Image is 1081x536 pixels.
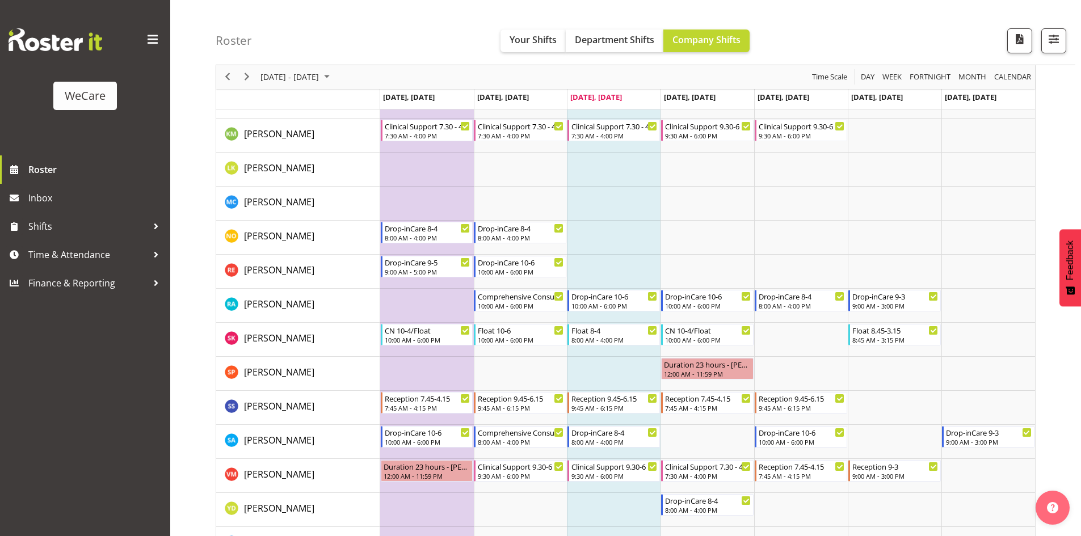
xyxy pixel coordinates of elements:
div: Clinical Support 9.30-6 [759,120,844,132]
div: Sarah Abbott"s event - Drop-inCare 10-6 Begin From Friday, September 26, 2025 at 10:00:00 AM GMT+... [755,426,847,448]
span: [PERSON_NAME] [244,400,314,412]
button: Fortnight [908,70,953,85]
div: Clinical Support 9.30-6 [665,120,751,132]
button: Company Shifts [663,29,750,52]
div: Drop-inCare 8-4 [571,427,657,438]
td: Viktoriia Molchanova resource [216,459,380,493]
td: Mary Childs resource [216,187,380,221]
img: Rosterit website logo [9,28,102,51]
div: Rachna Anderson"s event - Drop-inCare 8-4 Begin From Friday, September 26, 2025 at 8:00:00 AM GMT... [755,290,847,311]
a: [PERSON_NAME] [244,161,314,175]
div: Float 8.45-3.15 [852,324,938,336]
div: Sarah Abbott"s event - Drop-inCare 9-3 Begin From Sunday, September 28, 2025 at 9:00:00 AM GMT+13... [942,426,1034,448]
span: [PERSON_NAME] [244,468,314,480]
td: Rachna Anderson resource [216,289,380,323]
div: Clinical Support 9.30-6 [571,461,657,472]
div: 9:30 AM - 6:00 PM [759,131,844,140]
div: Drop-inCare 10-6 [478,256,563,268]
span: Shifts [28,218,148,235]
div: Duration 23 hours - [PERSON_NAME] [384,461,470,472]
span: [PERSON_NAME] [244,196,314,208]
h4: Roster [216,34,252,47]
div: 9:30 AM - 6:00 PM [478,471,563,480]
td: Sarah Abbott resource [216,425,380,459]
div: 7:30 AM - 4:00 PM [571,131,657,140]
div: 8:00 AM - 4:00 PM [571,437,657,446]
button: Next [239,70,255,85]
button: September 2025 [259,70,335,85]
div: 9:00 AM - 5:00 PM [385,267,470,276]
div: Drop-inCare 9-3 [852,290,938,302]
a: [PERSON_NAME] [244,263,314,277]
span: Day [860,70,876,85]
div: Saahit Kour"s event - CN 10-4/Float Begin From Monday, September 22, 2025 at 10:00:00 AM GMT+12:0... [381,324,473,345]
div: Drop-inCare 9-5 [385,256,470,268]
div: Rachel Els"s event - Drop-inCare 9-5 Begin From Monday, September 22, 2025 at 9:00:00 AM GMT+12:0... [381,256,473,277]
div: 12:00 AM - 11:59 PM [384,471,470,480]
div: Rachna Anderson"s event - Drop-inCare 9-3 Begin From Saturday, September 27, 2025 at 9:00:00 AM G... [848,290,941,311]
div: 8:00 AM - 4:00 PM [571,335,657,344]
span: Month [957,70,987,85]
button: Timeline Month [957,70,989,85]
span: calendar [993,70,1032,85]
div: Rachna Anderson"s event - Drop-inCare 10-6 Begin From Wednesday, September 24, 2025 at 10:00:00 A... [567,290,660,311]
button: Timeline Week [881,70,904,85]
div: 8:45 AM - 3:15 PM [852,335,938,344]
td: Kishendri Moodley resource [216,119,380,153]
div: Yvonne Denny"s event - Drop-inCare 8-4 Begin From Thursday, September 25, 2025 at 8:00:00 AM GMT+... [661,494,754,516]
button: Filter Shifts [1041,28,1066,53]
button: Download a PDF of the roster according to the set date range. [1007,28,1032,53]
div: 9:00 AM - 3:00 PM [852,471,938,480]
div: 7:45 AM - 4:15 PM [665,403,751,412]
div: Kishendri Moodley"s event - Clinical Support 7.30 - 4 Begin From Monday, September 22, 2025 at 7:... [381,120,473,141]
div: CN 10-4/Float [385,324,470,336]
div: Kishendri Moodley"s event - Clinical Support 9.30-6 Begin From Friday, September 26, 2025 at 9:30... [755,120,847,141]
div: Samantha Poultney"s event - Duration 23 hours - Samantha Poultney Begin From Thursday, September ... [661,358,754,379]
div: 10:00 AM - 6:00 PM [478,335,563,344]
div: Viktoriia Molchanova"s event - Clinical Support 7.30 - 4 Begin From Thursday, September 25, 2025 ... [661,460,754,482]
button: Timeline Day [859,70,877,85]
span: Fortnight [908,70,952,85]
div: Comprehensive Consult 8-4 [478,427,563,438]
div: Comprehensive Consult 10-6 [478,290,563,302]
img: help-xxl-2.png [1047,502,1058,513]
td: Sara Sherwin resource [216,391,380,425]
div: 12:00 AM - 11:59 PM [664,369,751,378]
div: 9:00 AM - 3:00 PM [852,301,938,310]
span: Inbox [28,189,165,206]
div: Reception 7.45-4.15 [385,392,470,404]
a: [PERSON_NAME] [244,433,314,447]
div: Reception 9.45-6.15 [759,392,844,404]
div: Clinical Support 7.30 - 4 [478,120,563,132]
div: Drop-inCare 8-4 [478,222,563,234]
a: [PERSON_NAME] [244,195,314,209]
div: Viktoriia Molchanova"s event - Clinical Support 9.30-6 Begin From Tuesday, September 23, 2025 at ... [474,460,566,482]
div: Sarah Abbott"s event - Drop-inCare 10-6 Begin From Monday, September 22, 2025 at 10:00:00 AM GMT+... [381,426,473,448]
a: [PERSON_NAME] [244,331,314,345]
div: 8:00 AM - 4:00 PM [385,233,470,242]
div: 10:00 AM - 6:00 PM [665,335,751,344]
span: Time & Attendance [28,246,148,263]
div: Saahit Kour"s event - Float 8-4 Begin From Wednesday, September 24, 2025 at 8:00:00 AM GMT+12:00 ... [567,324,660,345]
span: [DATE] - [DATE] [259,70,320,85]
div: 9:30 AM - 6:00 PM [571,471,657,480]
div: Sara Sherwin"s event - Reception 9.45-6.15 Begin From Friday, September 26, 2025 at 9:45:00 AM GM... [755,392,847,413]
div: Rachna Anderson"s event - Drop-inCare 10-6 Begin From Thursday, September 25, 2025 at 10:00:00 AM... [661,290,754,311]
div: Duration 23 hours - [PERSON_NAME] [664,358,751,370]
div: Sara Sherwin"s event - Reception 9.45-6.15 Begin From Tuesday, September 23, 2025 at 9:45:00 AM G... [474,392,566,413]
button: Your Shifts [500,29,566,52]
div: previous period [218,65,237,89]
div: 9:00 AM - 3:00 PM [946,437,1032,446]
div: Drop-inCare 9-3 [946,427,1032,438]
span: Finance & Reporting [28,275,148,292]
div: Rachel Els"s event - Drop-inCare 10-6 Begin From Tuesday, September 23, 2025 at 10:00:00 AM GMT+1... [474,256,566,277]
div: Viktoriia Molchanova"s event - Clinical Support 9.30-6 Begin From Wednesday, September 24, 2025 a... [567,460,660,482]
a: [PERSON_NAME] [244,365,314,379]
span: Week [881,70,903,85]
td: Yvonne Denny resource [216,493,380,527]
div: Viktoriia Molchanova"s event - Reception 7.45-4.15 Begin From Friday, September 26, 2025 at 7:45:... [755,460,847,482]
div: 8:00 AM - 4:00 PM [665,505,751,514]
span: Feedback [1065,240,1075,280]
span: Your Shifts [510,33,557,46]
